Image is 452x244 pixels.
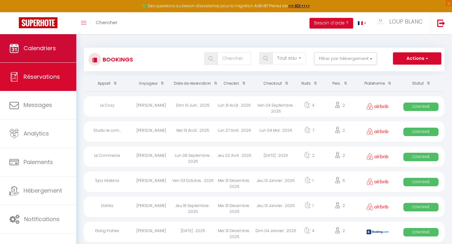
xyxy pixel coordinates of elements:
[24,130,49,137] span: Analytics
[24,73,60,81] span: Réservations
[358,76,397,91] th: Sort by channel
[214,76,255,91] th: Sort by checkin
[297,76,322,91] th: Sort by nights
[101,52,133,66] h3: Bookings
[24,101,52,109] span: Messages
[255,76,297,91] th: Sort by checkout
[19,17,57,28] img: Super Booking
[24,215,60,223] span: Notifications
[96,19,117,26] span: Chercher
[376,19,385,25] img: ...
[393,52,441,65] button: Actions
[218,52,251,65] input: Chercher
[91,12,122,34] a: Chercher
[314,52,377,65] button: Filtrer par hébergement
[389,18,423,25] span: LOUP BLANC
[24,158,53,166] span: Paiements
[371,12,431,34] a: ... LOUP BLANC
[309,18,353,29] button: Besoin d'aide ?
[24,44,56,52] span: Calendriers
[131,76,172,91] th: Sort by guest
[322,76,358,91] th: Sort by people
[437,19,445,27] img: logout
[288,3,310,8] a: >>> ICI <<<<
[398,76,444,91] th: Sort by status
[172,76,214,91] th: Sort by booking date
[84,76,131,91] th: Sort by rentals
[24,187,62,194] span: Hébergement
